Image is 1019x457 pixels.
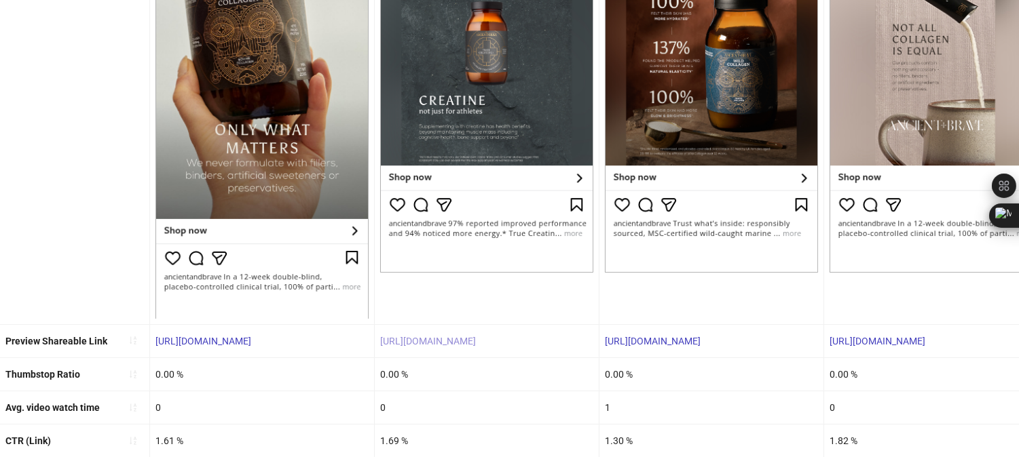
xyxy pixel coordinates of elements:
[5,369,80,380] b: Thumbstop Ratio
[150,358,374,391] div: 0.00 %
[5,402,100,413] b: Avg. video watch time
[375,424,599,457] div: 1.69 %
[150,391,374,424] div: 0
[128,336,138,345] span: sort-ascending
[830,336,925,346] a: [URL][DOMAIN_NAME]
[599,358,823,391] div: 0.00 %
[5,336,107,346] b: Preview Shareable Link
[155,336,251,346] a: [URL][DOMAIN_NAME]
[375,391,599,424] div: 0
[128,436,138,445] span: sort-ascending
[605,336,701,346] a: [URL][DOMAIN_NAME]
[599,391,823,424] div: 1
[375,358,599,391] div: 0.00 %
[128,370,138,379] span: sort-ascending
[150,424,374,457] div: 1.61 %
[128,403,138,412] span: sort-ascending
[380,336,476,346] a: [URL][DOMAIN_NAME]
[5,435,51,446] b: CTR (Link)
[599,424,823,457] div: 1.30 %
